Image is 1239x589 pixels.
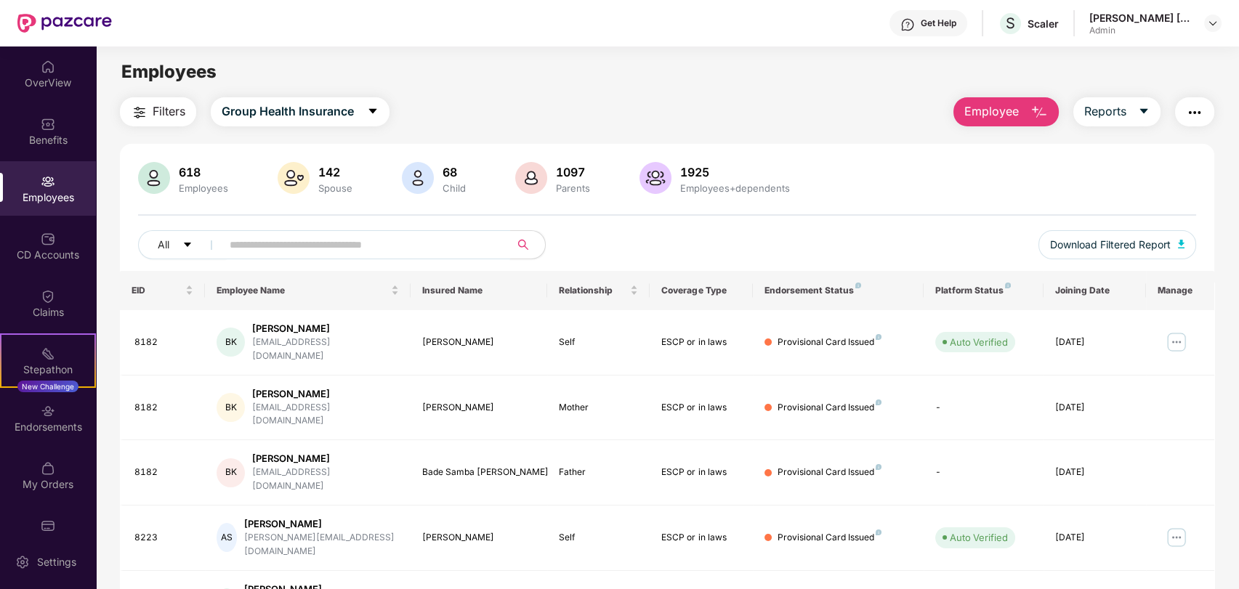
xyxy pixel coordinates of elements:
div: [PERSON_NAME] [422,401,536,415]
div: ESCP or in laws [661,336,740,349]
img: svg+xml;base64,PHN2ZyBpZD0iSGVscC0zMngzMiIgeG1sbnM9Imh0dHA6Ly93d3cudzMub3JnLzIwMDAvc3ZnIiB3aWR0aD... [900,17,915,32]
img: svg+xml;base64,PHN2ZyB4bWxucz0iaHR0cDovL3d3dy53My5vcmcvMjAwMC9zdmciIHhtbG5zOnhsaW5rPSJodHRwOi8vd3... [138,162,170,194]
img: svg+xml;base64,PHN2ZyBpZD0iRW5kb3JzZW1lbnRzIiB4bWxucz0iaHR0cDovL3d3dy53My5vcmcvMjAwMC9zdmciIHdpZH... [41,404,55,418]
span: S [1006,15,1015,32]
span: search [509,239,538,251]
th: Relationship [547,271,650,310]
button: Group Health Insurancecaret-down [211,97,390,126]
img: svg+xml;base64,PHN2ZyBpZD0iU2V0dGluZy0yMHgyMCIgeG1sbnM9Imh0dHA6Ly93d3cudzMub3JnLzIwMDAvc3ZnIiB3aW... [15,555,30,569]
span: caret-down [1138,105,1150,118]
div: Settings [33,555,81,569]
img: svg+xml;base64,PHN2ZyB4bWxucz0iaHR0cDovL3d3dy53My5vcmcvMjAwMC9zdmciIHhtbG5zOnhsaW5rPSJodHRwOi8vd3... [515,162,547,194]
button: Employee [953,97,1059,126]
img: svg+xml;base64,PHN2ZyB4bWxucz0iaHR0cDovL3d3dy53My5vcmcvMjAwMC9zdmciIHhtbG5zOnhsaW5rPSJodHRwOi8vd3... [639,162,671,194]
div: Provisional Card Issued [778,466,881,479]
img: svg+xml;base64,PHN2ZyBpZD0iRW1wbG95ZWVzIiB4bWxucz0iaHR0cDovL3d3dy53My5vcmcvMjAwMC9zdmciIHdpZHRoPS... [41,174,55,189]
div: New Challenge [17,381,78,392]
img: svg+xml;base64,PHN2ZyB4bWxucz0iaHR0cDovL3d3dy53My5vcmcvMjAwMC9zdmciIHdpZHRoPSIyNCIgaGVpZ2h0PSIyNC... [131,104,148,121]
span: Employee [964,102,1019,121]
button: search [509,230,546,259]
button: Download Filtered Report [1038,230,1197,259]
div: Employees+dependents [677,182,793,194]
img: svg+xml;base64,PHN2ZyBpZD0iSG9tZSIgeG1sbnM9Imh0dHA6Ly93d3cudzMub3JnLzIwMDAvc3ZnIiB3aWR0aD0iMjAiIG... [41,60,55,74]
div: [PERSON_NAME] [PERSON_NAME] [1089,11,1191,25]
div: Platform Status [935,285,1032,296]
div: [PERSON_NAME] [422,336,536,349]
button: Allcaret-down [138,230,227,259]
div: Self [559,336,638,349]
div: 8182 [134,466,194,479]
img: svg+xml;base64,PHN2ZyB4bWxucz0iaHR0cDovL3d3dy53My5vcmcvMjAwMC9zdmciIHhtbG5zOnhsaW5rPSJodHRwOi8vd3... [1030,104,1048,121]
div: Scaler [1028,17,1059,31]
div: [PERSON_NAME] [244,517,399,531]
img: svg+xml;base64,PHN2ZyB4bWxucz0iaHR0cDovL3d3dy53My5vcmcvMjAwMC9zdmciIHdpZHRoPSI4IiBoZWlnaHQ9IjgiIH... [876,529,881,535]
div: ESCP or in laws [661,466,740,479]
img: svg+xml;base64,PHN2ZyB4bWxucz0iaHR0cDovL3d3dy53My5vcmcvMjAwMC9zdmciIHdpZHRoPSI4IiBoZWlnaHQ9IjgiIH... [876,399,881,405]
div: Spouse [315,182,355,194]
div: 8182 [134,401,194,415]
div: 8223 [134,531,194,545]
img: svg+xml;base64,PHN2ZyBpZD0iRHJvcGRvd24tMzJ4MzIiIHhtbG5zPSJodHRwOi8vd3d3LnczLm9yZy8yMDAwL3N2ZyIgd2... [1207,17,1219,29]
div: BK [217,328,245,357]
div: 142 [315,165,355,179]
span: Relationship [559,285,627,296]
img: svg+xml;base64,PHN2ZyB4bWxucz0iaHR0cDovL3d3dy53My5vcmcvMjAwMC9zdmciIHhtbG5zOnhsaW5rPSJodHRwOi8vd3... [1178,240,1185,248]
div: Get Help [921,17,956,29]
div: [PERSON_NAME] [422,531,536,545]
img: svg+xml;base64,PHN2ZyB4bWxucz0iaHR0cDovL3d3dy53My5vcmcvMjAwMC9zdmciIHhtbG5zOnhsaW5rPSJodHRwOi8vd3... [278,162,310,194]
img: svg+xml;base64,PHN2ZyB4bWxucz0iaHR0cDovL3d3dy53My5vcmcvMjAwMC9zdmciIHdpZHRoPSIyNCIgaGVpZ2h0PSIyNC... [1186,104,1203,121]
div: [EMAIL_ADDRESS][DOMAIN_NAME] [252,336,399,363]
img: svg+xml;base64,PHN2ZyB4bWxucz0iaHR0cDovL3d3dy53My5vcmcvMjAwMC9zdmciIHdpZHRoPSI4IiBoZWlnaHQ9IjgiIH... [876,464,881,470]
span: Group Health Insurance [222,102,354,121]
img: svg+xml;base64,PHN2ZyBpZD0iQ2xhaW0iIHhtbG5zPSJodHRwOi8vd3d3LnczLm9yZy8yMDAwL3N2ZyIgd2lkdGg9IjIwIi... [41,289,55,304]
span: Employees [121,61,217,82]
img: svg+xml;base64,PHN2ZyB4bWxucz0iaHR0cDovL3d3dy53My5vcmcvMjAwMC9zdmciIHdpZHRoPSI4IiBoZWlnaHQ9IjgiIH... [855,283,861,288]
img: manageButton [1165,330,1188,354]
div: [PERSON_NAME] [252,387,399,401]
span: All [158,237,169,253]
img: svg+xml;base64,PHN2ZyB4bWxucz0iaHR0cDovL3d3dy53My5vcmcvMjAwMC9zdmciIHdpZHRoPSI4IiBoZWlnaHQ9IjgiIH... [1005,283,1011,288]
div: Mother [559,401,638,415]
div: 8182 [134,336,194,349]
div: ESCP or in laws [661,401,740,415]
th: Employee Name [205,271,410,310]
div: Self [559,531,638,545]
th: EID [120,271,206,310]
div: Endorsement Status [764,285,912,296]
div: AS [217,523,237,552]
div: Father [559,466,638,479]
img: svg+xml;base64,PHN2ZyB4bWxucz0iaHR0cDovL3d3dy53My5vcmcvMjAwMC9zdmciIHhtbG5zOnhsaW5rPSJodHRwOi8vd3... [402,162,434,194]
td: - [924,440,1044,505]
img: New Pazcare Logo [17,14,112,33]
th: Coverage Type [650,271,752,310]
div: [PERSON_NAME] [252,322,399,336]
div: [DATE] [1055,531,1134,545]
div: ESCP or in laws [661,531,740,545]
img: svg+xml;base64,PHN2ZyBpZD0iQ0RfQWNjb3VudHMiIGRhdGEtbmFtZT0iQ0QgQWNjb3VudHMiIHhtbG5zPSJodHRwOi8vd3... [41,232,55,246]
img: svg+xml;base64,PHN2ZyBpZD0iQmVuZWZpdHMiIHhtbG5zPSJodHRwOi8vd3d3LnczLm9yZy8yMDAwL3N2ZyIgd2lkdGg9Ij... [41,117,55,131]
div: Provisional Card Issued [778,531,881,545]
button: Filters [120,97,196,126]
div: BK [217,393,245,422]
th: Manage [1146,271,1214,310]
span: Filters [153,102,185,121]
div: 618 [176,165,231,179]
img: manageButton [1165,526,1188,549]
img: svg+xml;base64,PHN2ZyB4bWxucz0iaHR0cDovL3d3dy53My5vcmcvMjAwMC9zdmciIHdpZHRoPSIyMSIgaGVpZ2h0PSIyMC... [41,346,55,361]
div: Child [440,182,469,194]
div: [DATE] [1055,466,1134,479]
div: [PERSON_NAME][EMAIL_ADDRESS][DOMAIN_NAME] [244,531,399,558]
div: 68 [440,165,469,179]
div: Stepathon [1,362,94,377]
span: Download Filtered Report [1050,237,1171,253]
img: svg+xml;base64,PHN2ZyBpZD0iTXlfT3JkZXJzIiBkYXRhLW5hbWU9Ik15IE9yZGVycyIgeG1sbnM9Imh0dHA6Ly93d3cudz... [41,461,55,476]
div: [DATE] [1055,401,1134,415]
div: Parents [553,182,593,194]
div: Auto Verified [950,335,1008,349]
div: Provisional Card Issued [778,401,881,415]
div: Provisional Card Issued [778,336,881,349]
button: Reportscaret-down [1073,97,1161,126]
div: 1097 [553,165,593,179]
div: [DATE] [1055,336,1134,349]
div: [PERSON_NAME] [252,452,399,466]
